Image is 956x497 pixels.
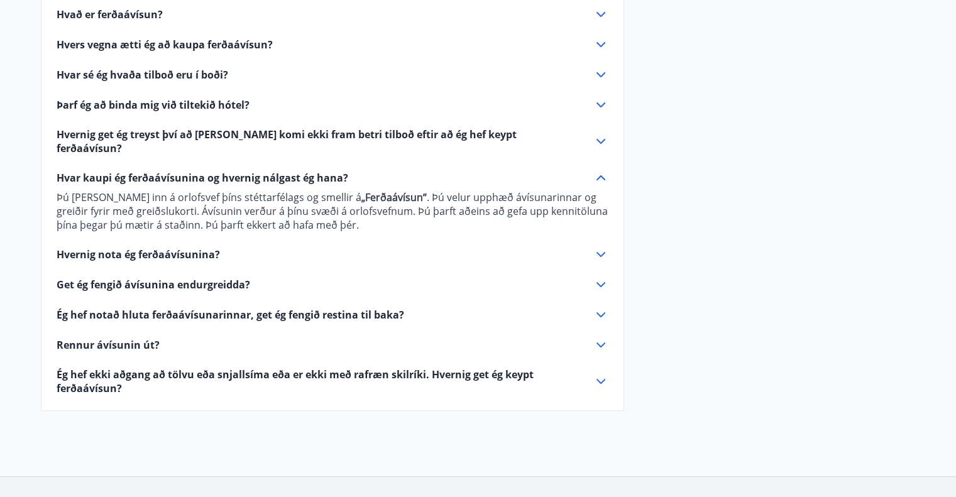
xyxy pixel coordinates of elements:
[57,248,220,261] span: Hvernig nota ég ferðaávísunina?
[57,278,250,292] span: Get ég fengið ávísunina endurgreidda?
[361,190,427,204] strong: „Ferðaávísun“
[57,38,273,52] span: Hvers vegna ætti ég að kaupa ferðaávísun?
[57,170,608,185] div: Hvar kaupi ég ferðaávísunina og hvernig nálgast ég hana?
[57,171,348,185] span: Hvar kaupi ég ferðaávísunina og hvernig nálgast ég hana?
[57,67,608,82] div: Hvar sé ég hvaða tilboð eru í boði?
[57,7,608,22] div: Hvað er ferðaávísun?
[57,37,608,52] div: Hvers vegna ætti ég að kaupa ferðaávísun?
[57,247,608,262] div: Hvernig nota ég ferðaávísunina?
[57,368,608,395] div: Ég hef ekki aðgang að tölvu eða snjallsíma eða er ekki með rafræn skilríki. Hvernig get ég keypt ...
[57,338,160,352] span: Rennur ávísunin út?
[57,185,608,232] div: Hvar kaupi ég ferðaávísunina og hvernig nálgast ég hana?
[57,277,608,292] div: Get ég fengið ávísunina endurgreidda?
[57,190,608,232] p: Þú [PERSON_NAME] inn á orlofsvef þíns stéttarfélags og smellir á . Þú velur upphæð ávísunarinnar ...
[57,308,404,322] span: Ég hef notað hluta ferðaávísunarinnar, get ég fengið restina til baka?
[57,68,228,82] span: Hvar sé ég hvaða tilboð eru í boði?
[57,307,608,322] div: Ég hef notað hluta ferðaávísunarinnar, get ég fengið restina til baka?
[57,8,163,21] span: Hvað er ferðaávísun?
[57,128,608,155] div: Hvernig get ég treyst því að [PERSON_NAME] komi ekki fram betri tilboð eftir að ég hef keypt ferð...
[57,368,578,395] span: Ég hef ekki aðgang að tölvu eða snjallsíma eða er ekki með rafræn skilríki. Hvernig get ég keypt ...
[57,97,608,112] div: Þarf ég að binda mig við tiltekið hótel?
[57,128,578,155] span: Hvernig get ég treyst því að [PERSON_NAME] komi ekki fram betri tilboð eftir að ég hef keypt ferð...
[57,337,608,352] div: Rennur ávísunin út?
[57,98,250,112] span: Þarf ég að binda mig við tiltekið hótel?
